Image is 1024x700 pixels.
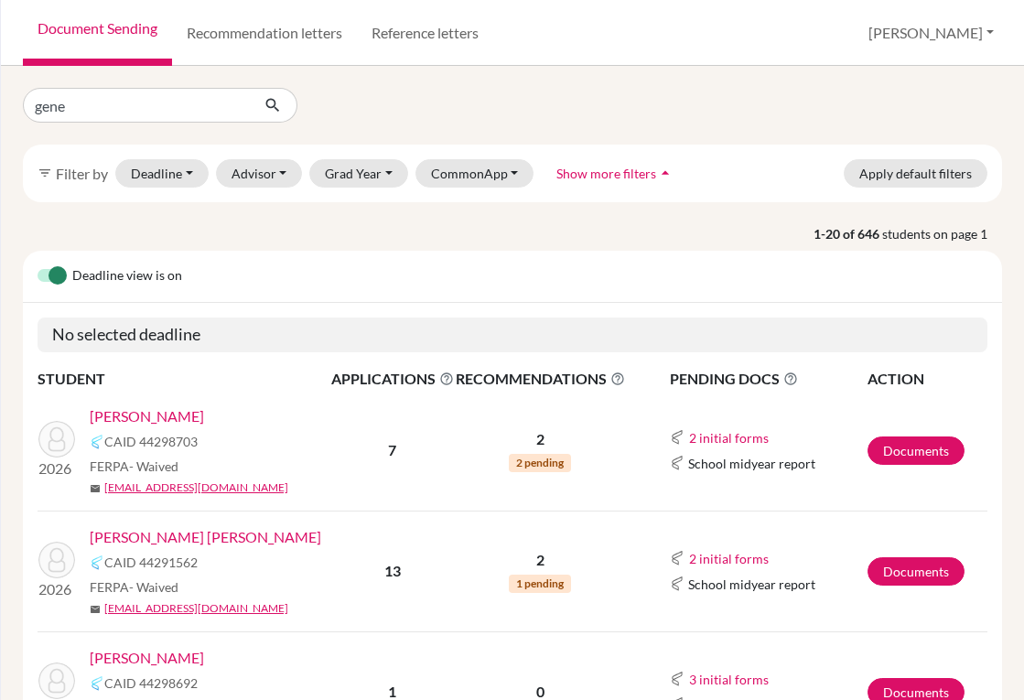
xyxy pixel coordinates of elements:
[882,224,1002,243] span: students on page 1
[331,368,454,390] span: APPLICATIONS
[670,368,866,390] span: PENDING DOCS
[656,164,674,182] i: arrow_drop_up
[38,367,330,391] th: STUDENT
[388,683,396,700] b: 1
[844,159,987,188] button: Apply default filters
[90,405,204,427] a: [PERSON_NAME]
[90,483,101,494] span: mail
[556,166,656,181] span: Show more filters
[90,435,104,449] img: Common App logo
[688,548,770,569] button: 2 initial forms
[23,88,250,123] input: Find student by name...
[670,551,684,565] img: Common App logo
[868,557,965,586] a: Documents
[860,16,1002,50] button: [PERSON_NAME]
[384,562,401,579] b: 13
[90,676,104,691] img: Common App logo
[415,159,534,188] button: CommonApp
[104,673,198,693] span: CAID 44298692
[90,604,101,615] span: mail
[129,458,178,474] span: - Waived
[90,526,321,548] a: [PERSON_NAME] [PERSON_NAME]
[541,159,690,188] button: Show more filtersarrow_drop_up
[456,428,625,450] p: 2
[38,662,75,699] img: Mayen, Juan Jose
[388,441,396,458] b: 7
[38,166,52,180] i: filter_list
[868,436,965,465] a: Documents
[688,575,815,594] span: School midyear report
[670,430,684,445] img: Common App logo
[670,456,684,470] img: Common App logo
[670,576,684,591] img: Common App logo
[90,577,178,597] span: FERPA
[688,427,770,448] button: 2 initial forms
[104,479,288,496] a: [EMAIL_ADDRESS][DOMAIN_NAME]
[670,672,684,686] img: Common App logo
[115,159,209,188] button: Deadline
[38,421,75,458] img: Atala, Alessandra
[104,600,288,617] a: [EMAIL_ADDRESS][DOMAIN_NAME]
[129,579,178,595] span: - Waived
[90,457,178,476] span: FERPA
[688,454,815,473] span: School midyear report
[104,553,198,572] span: CAID 44291562
[90,555,104,570] img: Common App logo
[867,367,988,391] th: ACTION
[38,318,987,352] h5: No selected deadline
[56,165,108,182] span: Filter by
[38,542,75,578] img: Benitez Diaz, Sofia Haydee
[90,647,204,669] a: [PERSON_NAME]
[216,159,303,188] button: Advisor
[309,159,408,188] button: Grad Year
[509,575,571,593] span: 1 pending
[72,265,182,287] span: Deadline view is on
[509,454,571,472] span: 2 pending
[104,432,198,451] span: CAID 44298703
[456,549,625,571] p: 2
[456,368,625,390] span: RECOMMENDATIONS
[688,669,770,690] button: 3 initial forms
[38,458,75,479] p: 2026
[38,578,75,600] p: 2026
[814,224,882,243] strong: 1-20 of 646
